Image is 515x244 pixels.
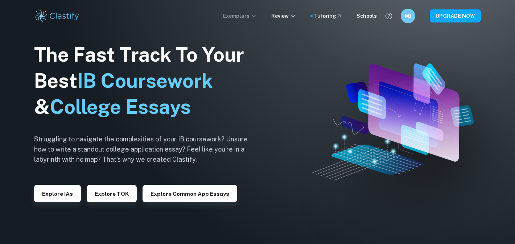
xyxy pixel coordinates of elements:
[143,190,237,197] a: Explore Common App essays
[357,12,377,20] a: Schools
[77,69,213,92] span: IB Coursework
[50,95,191,118] span: College Essays
[34,9,80,23] img: Clastify logo
[401,9,415,23] button: MJ
[87,190,137,197] a: Explore TOK
[34,190,81,197] a: Explore IAs
[34,42,259,120] h1: The Fast Track To Your Best &
[87,185,137,202] button: Explore TOK
[404,12,412,20] h6: MJ
[430,9,481,22] button: UPGRADE NOW
[143,185,237,202] button: Explore Common App essays
[312,63,474,181] img: Clastify hero
[383,10,395,22] button: Help and Feedback
[223,12,257,20] p: Exemplars
[34,134,259,165] h6: Struggling to navigate the complexities of your IB coursework? Unsure how to write a standout col...
[271,12,296,20] p: Review
[34,185,81,202] button: Explore IAs
[314,12,342,20] a: Tutoring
